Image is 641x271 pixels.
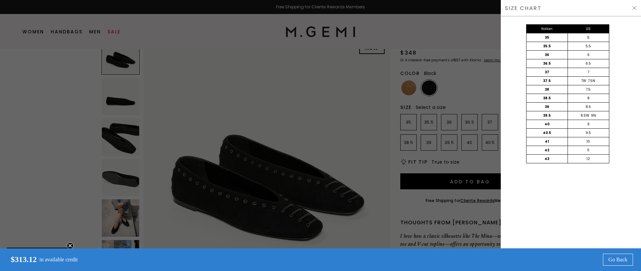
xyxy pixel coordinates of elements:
div: 7W [581,78,586,84]
div: 9N [591,113,596,118]
div: 40.5 [526,129,568,137]
div: 35 [526,33,568,42]
div: 9.5 [568,129,609,137]
div: 8.5 [568,103,609,111]
p: $313.12 [5,255,37,264]
div: 7.5 [568,85,609,94]
p: in available credit [39,257,78,263]
div: 42 [526,146,568,154]
div: 39 [526,103,568,111]
div: 7.5N [588,78,595,84]
div: Italian [526,25,568,33]
div: 10 [568,137,609,146]
div: 37.5 [526,77,568,85]
div: 41 [526,137,568,146]
div: 5.5 [568,42,609,50]
div: GET 10% OFFClose teaser [7,248,68,264]
div: 6 [568,51,609,59]
div: 36.5 [526,59,568,68]
a: Go Back [603,254,633,266]
div: US [568,25,609,33]
div: 35.5 [526,42,568,50]
div: 38.5 [526,94,568,102]
div: 37 [526,68,568,76]
div: 9 [568,120,609,128]
img: Hide Drawer [632,5,637,11]
div: 6.5 [568,59,609,68]
div: 36 [526,51,568,59]
div: 39.5 [526,111,568,120]
div: 5 [568,33,609,42]
button: Close teaser [67,242,73,249]
div: 38 [526,85,568,94]
div: 11 [568,146,609,154]
div: 43 [526,155,568,163]
div: 8 [568,94,609,102]
div: 7 [568,68,609,76]
div: 8.5W [581,113,589,118]
div: 40 [526,120,568,128]
div: 12 [568,155,609,163]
